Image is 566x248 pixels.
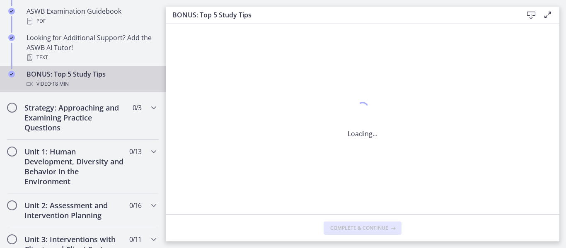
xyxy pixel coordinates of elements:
[172,10,510,20] h3: BONUS: Top 5 Study Tips
[8,34,15,41] i: Completed
[27,79,156,89] div: Video
[129,147,141,157] span: 0 / 13
[27,53,156,63] div: Text
[129,234,141,244] span: 0 / 11
[348,100,377,119] div: 1
[27,16,156,26] div: PDF
[27,69,156,89] div: BONUS: Top 5 Study Tips
[51,79,69,89] span: · 18 min
[330,225,388,231] span: Complete & continue
[27,6,156,26] div: ASWB Examination Guidebook
[324,222,402,235] button: Complete & continue
[24,147,126,186] h2: Unit 1: Human Development, Diversity and Behavior in the Environment
[8,8,15,14] i: Completed
[24,200,126,220] h2: Unit 2: Assessment and Intervention Planning
[129,200,141,210] span: 0 / 16
[348,129,377,139] p: Loading...
[133,103,141,113] span: 0 / 3
[8,71,15,77] i: Completed
[24,103,126,132] h2: Strategy: Approaching and Examining Practice Questions
[27,33,156,63] div: Looking for Additional Support? Add the ASWB AI Tutor!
